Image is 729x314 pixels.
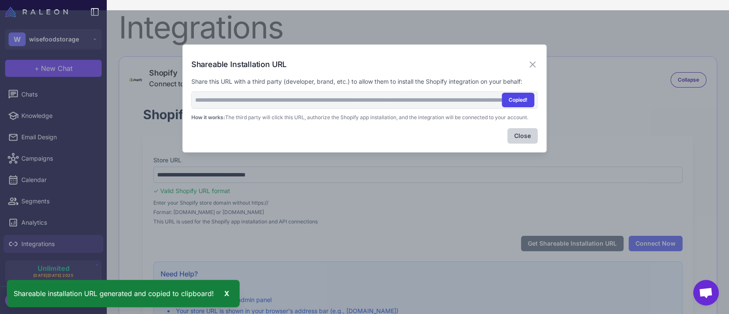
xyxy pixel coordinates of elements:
a: Open chat [693,280,719,305]
button: Copied! [502,93,534,107]
h3: Shareable Installation URL [191,59,287,70]
p: Share this URL with a third party (developer, brand, etc.) to allow them to install the Shopify i... [191,77,538,86]
div: Shareable installation URL generated and copied to clipboard! [7,280,240,307]
strong: How it works: [191,114,225,120]
p: The third party will click this URL, authorize the Shopify app installation, and the integration ... [191,114,538,121]
button: Close [507,128,538,144]
img: Raleon Logo [5,7,68,17]
a: Raleon Logo [5,7,71,17]
div: X [221,287,233,300]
